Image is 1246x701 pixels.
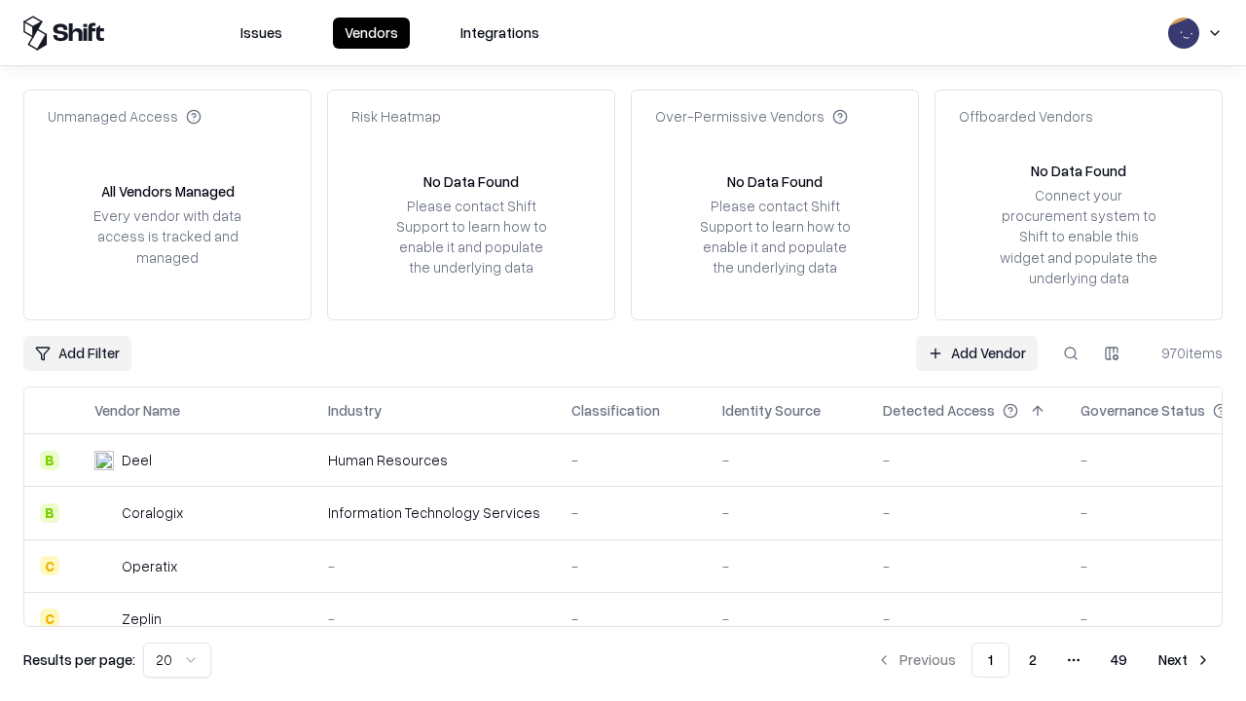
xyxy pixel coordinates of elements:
[1095,643,1143,678] button: 49
[449,18,551,49] button: Integrations
[122,450,152,470] div: Deel
[883,609,1049,629] div: -
[1145,343,1223,363] div: 970 items
[328,556,540,576] div: -
[1147,643,1223,678] button: Next
[959,106,1093,127] div: Offboarded Vendors
[94,503,114,523] img: Coralogix
[655,106,848,127] div: Over-Permissive Vendors
[727,171,823,192] div: No Data Found
[94,400,180,421] div: Vendor Name
[101,181,235,202] div: All Vendors Managed
[694,196,856,278] div: Please contact Shift Support to learn how to enable it and populate the underlying data
[23,649,135,670] p: Results per page:
[883,556,1049,576] div: -
[40,451,59,470] div: B
[864,643,1223,678] nav: pagination
[571,609,691,629] div: -
[351,106,441,127] div: Risk Heatmap
[722,556,852,576] div: -
[571,400,660,421] div: Classification
[998,185,1159,288] div: Connect your procurement system to Shift to enable this widget and populate the underlying data
[229,18,294,49] button: Issues
[48,106,202,127] div: Unmanaged Access
[722,400,821,421] div: Identity Source
[40,556,59,575] div: C
[722,609,852,629] div: -
[571,502,691,523] div: -
[971,643,1009,678] button: 1
[328,450,540,470] div: Human Resources
[40,503,59,523] div: B
[40,609,59,628] div: C
[333,18,410,49] button: Vendors
[571,556,691,576] div: -
[94,556,114,575] img: Operatix
[328,609,540,629] div: -
[722,502,852,523] div: -
[571,450,691,470] div: -
[883,450,1049,470] div: -
[1081,400,1205,421] div: Governance Status
[94,609,114,628] img: Zeplin
[883,502,1049,523] div: -
[122,609,162,629] div: Zeplin
[916,336,1038,371] a: Add Vendor
[722,450,852,470] div: -
[328,400,382,421] div: Industry
[122,556,177,576] div: Operatix
[94,451,114,470] img: Deel
[1013,643,1052,678] button: 2
[1031,161,1126,181] div: No Data Found
[883,400,995,421] div: Detected Access
[328,502,540,523] div: Information Technology Services
[423,171,519,192] div: No Data Found
[122,502,183,523] div: Coralogix
[23,336,131,371] button: Add Filter
[390,196,552,278] div: Please contact Shift Support to learn how to enable it and populate the underlying data
[87,205,248,267] div: Every vendor with data access is tracked and managed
